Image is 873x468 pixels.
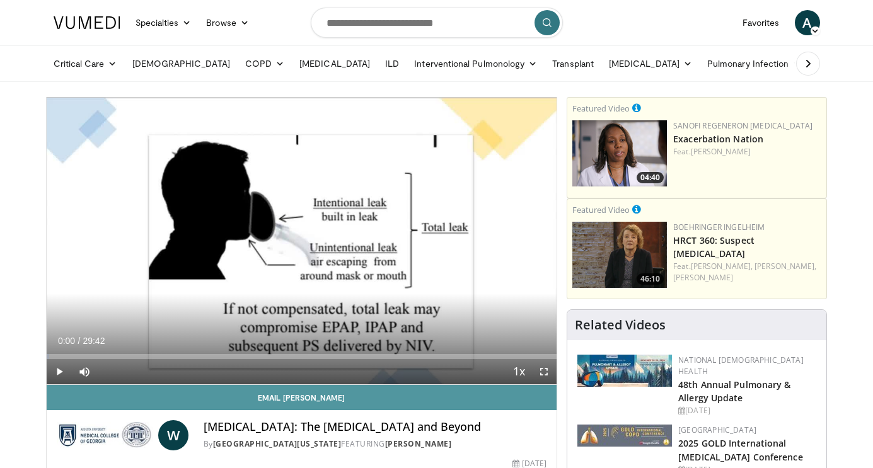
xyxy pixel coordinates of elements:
[673,222,765,232] a: Boehringer Ingelheim
[678,437,803,462] a: 2025 GOLD International [MEDICAL_DATA] Conference
[407,51,545,76] a: Interventional Pulmonology
[54,16,120,29] img: VuMedi Logo
[311,8,563,38] input: Search topics, interventions
[47,385,557,410] a: Email [PERSON_NAME]
[158,420,188,450] a: W
[125,51,238,76] a: [DEMOGRAPHIC_DATA]
[378,51,407,76] a: ILD
[204,438,546,450] div: By FEATURING
[128,10,199,35] a: Specialties
[199,10,257,35] a: Browse
[572,103,630,114] small: Featured Video
[545,51,601,76] a: Transplant
[572,120,667,186] img: f92dcc08-e7a7-4add-ad35-5d3cf068263e.png.150x105_q85_crop-smart_upscale.png
[46,51,125,76] a: Critical Care
[678,379,790,404] a: 48th Annual Pulmonary & Allergy Update
[47,354,557,359] div: Progress Bar
[531,359,557,384] button: Fullscreen
[673,272,733,283] a: [PERSON_NAME]
[385,438,452,449] a: [PERSON_NAME]
[673,146,821,157] div: Feat.
[577,355,672,387] img: b90f5d12-84c1-472e-b843-5cad6c7ef911.jpg.150x105_q85_autocrop_double_scale_upscale_version-0.2.jpg
[754,261,816,271] a: [PERSON_NAME],
[735,10,787,35] a: Favorites
[204,420,546,434] h4: [MEDICAL_DATA]: The [MEDICAL_DATA] and Beyond
[572,120,667,186] a: 04:40
[213,438,342,449] a: [GEOGRAPHIC_DATA][US_STATE]
[678,355,804,377] a: National [DEMOGRAPHIC_DATA] Health
[637,172,664,183] span: 04:40
[238,51,292,76] a: COPD
[572,222,667,288] img: 8340d56b-4f12-40ce-8f6a-f3da72802623.png.150x105_q85_crop-smart_upscale.png
[572,204,630,215] small: Featured Video
[506,359,531,384] button: Playback Rate
[673,234,754,260] a: HRCT 360: Suspect [MEDICAL_DATA]
[601,51,700,76] a: [MEDICAL_DATA]
[673,120,812,131] a: Sanofi Regeneron [MEDICAL_DATA]
[78,336,81,346] span: /
[691,146,751,157] a: [PERSON_NAME]
[57,420,153,450] img: Medical College of Georgia - Augusta University
[691,261,753,271] a: [PERSON_NAME],
[58,336,75,346] span: 0:00
[83,336,105,346] span: 29:42
[292,51,378,76] a: [MEDICAL_DATA]
[47,98,557,385] video-js: Video Player
[673,133,763,145] a: Exacerbation Nation
[795,10,820,35] a: A
[700,51,809,76] a: Pulmonary Infection
[577,425,672,447] img: 29f03053-4637-48fc-b8d3-cde88653f0ec.jpeg.150x105_q85_autocrop_double_scale_upscale_version-0.2.jpg
[637,273,664,285] span: 46:10
[572,222,667,288] a: 46:10
[678,425,756,435] a: [GEOGRAPHIC_DATA]
[678,405,816,416] div: [DATE]
[673,261,821,283] div: Feat.
[575,317,666,333] h4: Related Videos
[47,359,72,384] button: Play
[72,359,97,384] button: Mute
